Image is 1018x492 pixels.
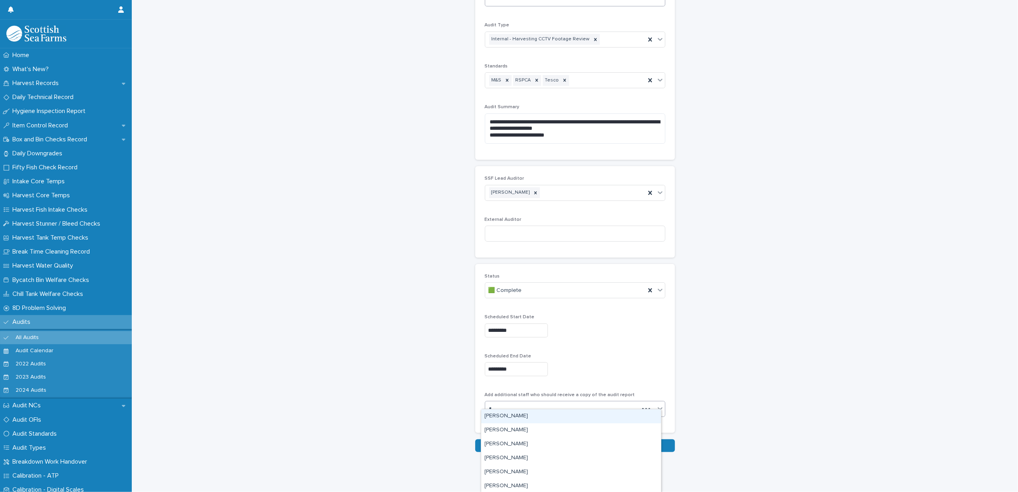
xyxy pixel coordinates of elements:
span: Add additional staff who should receive a copy of the audit report [485,393,635,397]
p: Hygiene Inspection Report [9,107,92,115]
span: SSF Lead Auditor [485,176,524,181]
span: 🟩 Complete [488,286,522,295]
p: Daily Technical Record [9,93,80,101]
div: Tesco [543,75,560,86]
p: Bycatch Bin Welfare Checks [9,276,95,284]
div: [PERSON_NAME] [489,187,531,198]
p: Item Control Record [9,122,74,129]
p: Intake Core Temps [9,178,71,185]
p: 2024 Audits [9,387,53,394]
p: All Audits [9,334,45,341]
span: Status [485,274,500,279]
img: mMrefqRFQpe26GRNOUkG [6,26,66,42]
p: Audit Calendar [9,347,60,354]
span: Scheduled End Date [485,354,532,359]
div: Brian Jarrett [481,465,661,479]
p: Audit Types [9,444,52,452]
p: Calibration - ATP [9,472,65,480]
p: Harvest Tank Temp Checks [9,234,95,242]
p: 8D Problem Solving [9,304,72,312]
p: Box and Bin Checks Record [9,136,93,143]
p: Harvest Core Temps [9,192,76,199]
p: Harvest Fish Intake Checks [9,206,94,214]
p: 2022 Audits [9,361,52,367]
p: Fifty Fish Check Record [9,164,84,171]
div: Bartolomej Barczak [481,451,661,465]
span: Audit Summary [485,105,520,109]
span: Audit Type [485,23,510,28]
p: Break Time Cleaning Record [9,248,96,256]
span: Scheduled Start Date [485,315,535,319]
span: Standards [485,64,508,69]
div: Adam Jarron [481,409,661,423]
div: Internal - Harvesting CCTV Footage Review [489,34,591,45]
button: Save [475,439,675,452]
p: Breakdown Work Handover [9,458,93,466]
span: External Auditor [485,217,522,222]
p: Audit OFIs [9,416,48,424]
p: Audit NCs [9,402,47,409]
div: M&S [489,75,503,86]
p: Harvest Records [9,79,65,87]
p: Chill Tank Welfare Checks [9,290,89,298]
p: Home [9,52,36,59]
div: Andrej Ostafiichuk [481,437,661,451]
p: 2023 Audits [9,374,52,381]
p: Harvest Water Quality [9,262,79,270]
div: Alan Johnstone [481,423,661,437]
p: What's New? [9,65,55,73]
p: Harvest Stunner / Bleed Checks [9,220,107,228]
div: RSPCA [513,75,532,86]
p: Audit Standards [9,430,63,438]
p: Audits [9,318,37,326]
p: Daily Downgrades [9,150,69,157]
